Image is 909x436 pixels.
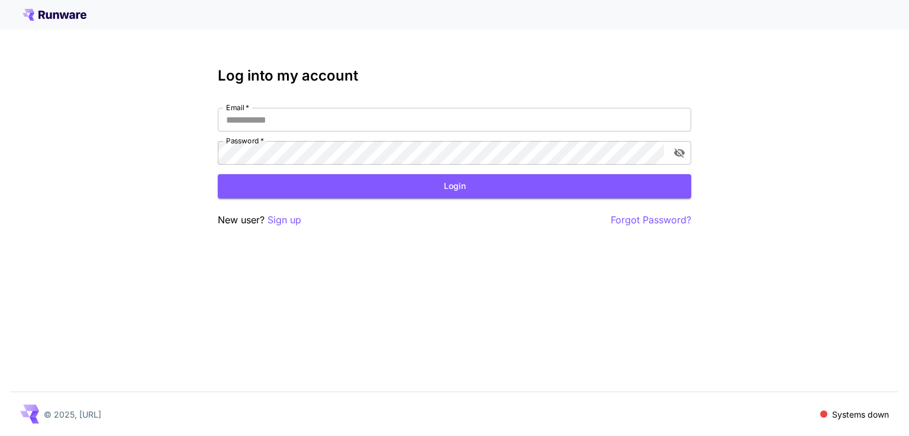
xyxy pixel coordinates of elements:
[44,408,101,421] p: © 2025, [URL]
[218,213,301,227] p: New user?
[226,136,264,146] label: Password
[267,213,301,227] button: Sign up
[832,408,889,421] p: Systems down
[226,102,249,113] label: Email
[218,68,691,84] h3: Log into my account
[611,213,691,227] button: Forgot Password?
[669,142,690,163] button: toggle password visibility
[218,174,691,198] button: Login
